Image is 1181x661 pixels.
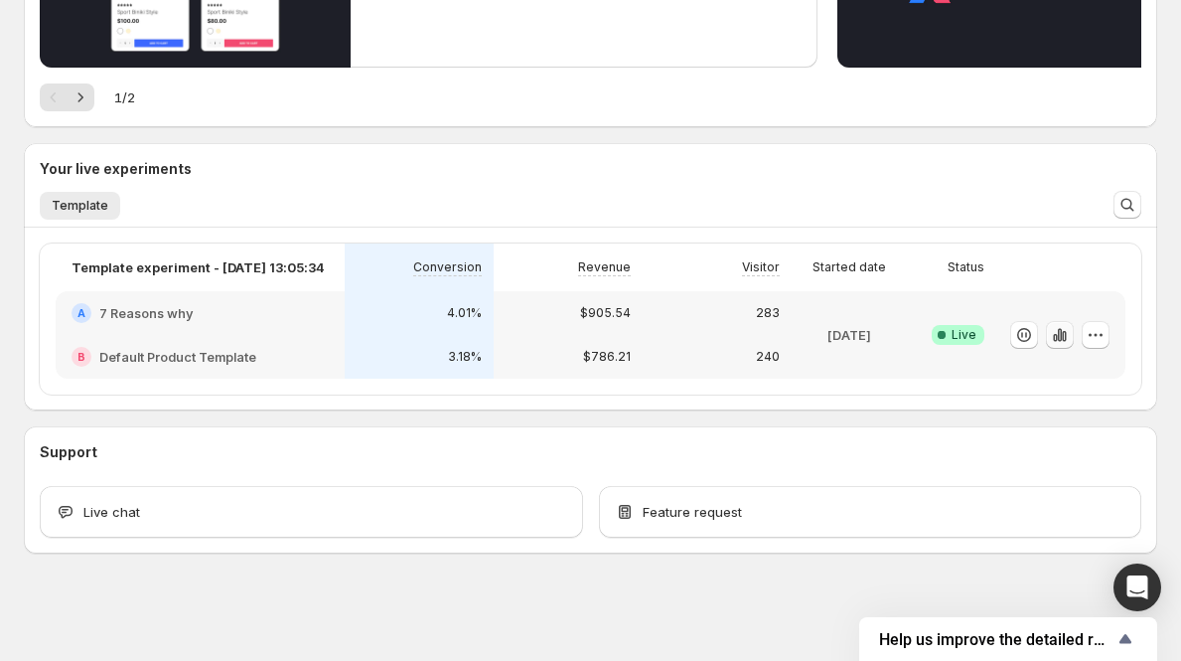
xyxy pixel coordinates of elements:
[1113,191,1141,219] button: Search and filter results
[40,159,192,179] h3: Your live experiments
[99,347,256,367] h2: Default Product Template
[72,257,325,277] p: Template experiment - [DATE] 13:05:34
[879,630,1113,649] span: Help us improve the detailed report for A/B campaigns
[40,442,97,462] h3: Support
[77,307,85,319] h2: A
[114,87,135,107] span: 1 / 2
[447,305,482,321] p: 4.01%
[827,325,871,345] p: [DATE]
[52,198,108,214] span: Template
[756,349,780,365] p: 240
[742,259,780,275] p: Visitor
[77,351,85,363] h2: B
[948,259,984,275] p: Status
[879,627,1137,651] button: Show survey - Help us improve the detailed report for A/B campaigns
[643,502,742,522] span: Feature request
[40,83,94,111] nav: Pagination
[99,303,194,323] h2: 7 Reasons why
[1113,564,1161,611] div: Open Intercom Messenger
[812,259,886,275] p: Started date
[583,349,631,365] p: $786.21
[952,327,976,343] span: Live
[756,305,780,321] p: 283
[580,305,631,321] p: $905.54
[67,83,94,111] button: Next
[413,259,482,275] p: Conversion
[448,349,482,365] p: 3.18%
[83,502,140,522] span: Live chat
[578,259,631,275] p: Revenue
